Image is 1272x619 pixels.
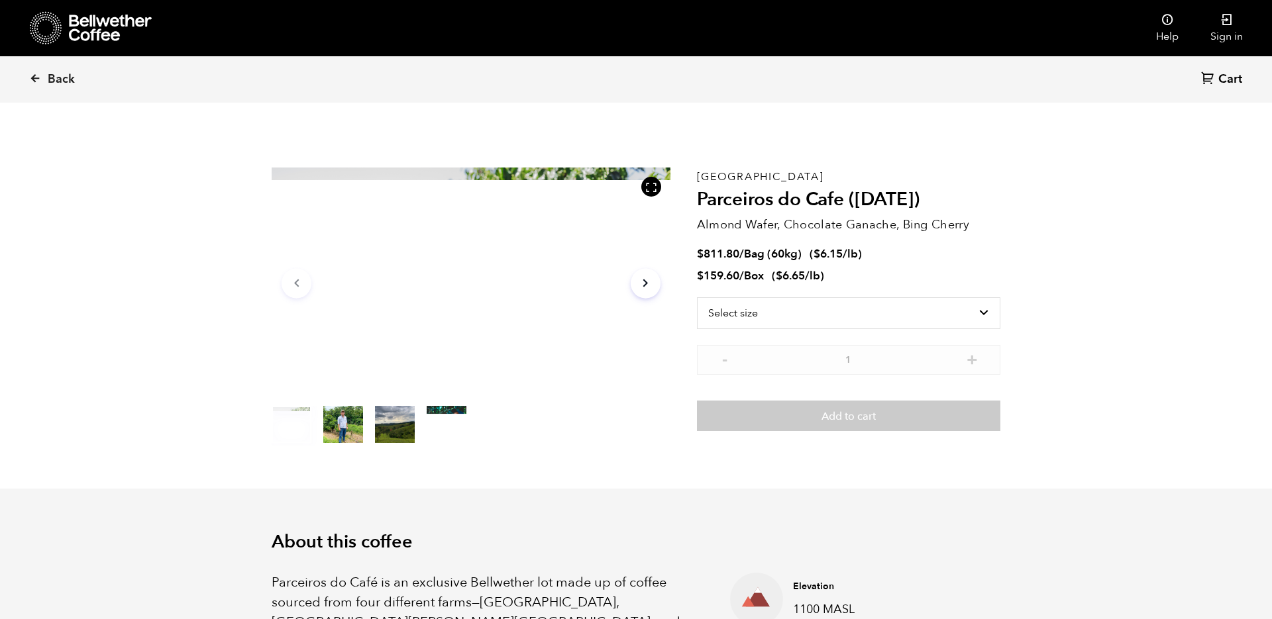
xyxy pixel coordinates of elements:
button: Add to cart [697,401,1000,431]
button: - [717,352,733,365]
span: Bag (60kg) [744,246,802,262]
span: $ [697,268,704,283]
span: Box [744,268,764,283]
bdi: 6.15 [814,246,843,262]
h2: Parceiros do Cafe ([DATE]) [697,189,1000,211]
p: Almond Wafer, Chocolate Ganache, Bing Cherry [697,216,1000,234]
bdi: 159.60 [697,268,739,283]
span: $ [697,246,704,262]
a: Cart [1201,71,1245,89]
h2: About this coffee [272,532,1000,553]
span: / [739,268,744,283]
span: / [739,246,744,262]
span: $ [776,268,782,283]
span: ( ) [772,268,824,283]
span: /lb [843,246,858,262]
h4: Elevation [793,580,980,593]
span: Cart [1218,71,1242,87]
span: /lb [805,268,820,283]
bdi: 811.80 [697,246,739,262]
span: $ [814,246,820,262]
p: 1100 MASL [793,600,980,618]
span: Back [48,71,75,87]
bdi: 6.65 [776,268,805,283]
button: + [964,352,980,365]
span: ( ) [810,246,862,262]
